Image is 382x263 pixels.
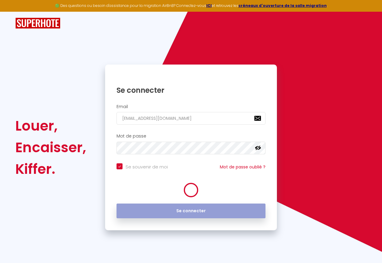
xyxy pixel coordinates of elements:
a: ICI [206,3,212,8]
div: Kiffer. [15,158,86,180]
input: Ton Email [117,112,265,125]
h2: Email [117,104,265,109]
img: SuperHote logo [15,18,60,29]
div: Encaisser, [15,137,86,158]
h1: Se connecter [117,86,265,95]
button: Se connecter [117,204,265,219]
button: Ouvrir le widget de chat LiveChat [5,2,23,20]
a: Mot de passe oublié ? [220,164,265,170]
h2: Mot de passe [117,134,265,139]
a: créneaux d'ouverture de la salle migration [238,3,327,8]
div: Louer, [15,115,86,137]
